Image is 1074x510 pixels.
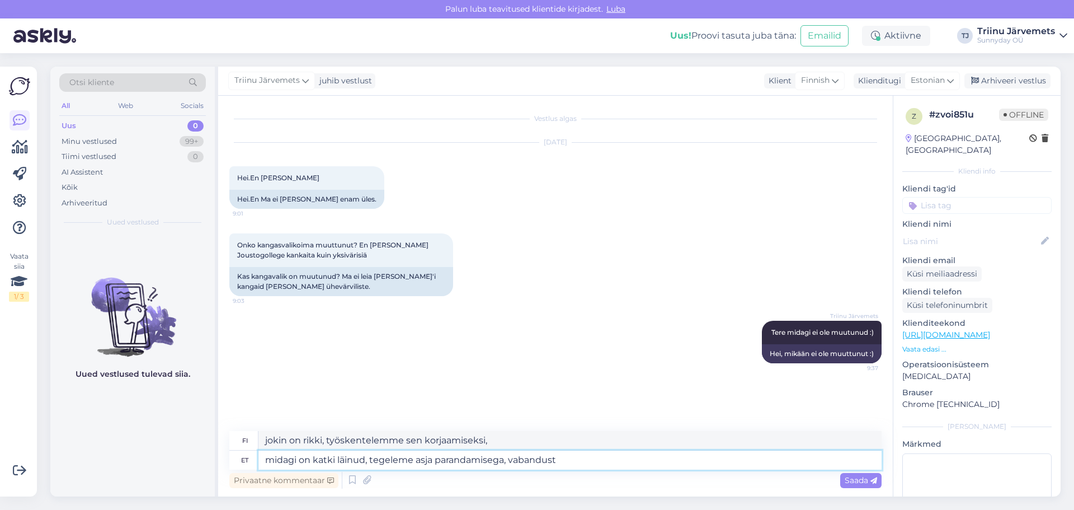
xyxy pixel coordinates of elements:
div: Vaata siia [9,251,29,302]
a: [URL][DOMAIN_NAME] [902,330,990,340]
div: TJ [957,28,973,44]
div: 99+ [180,136,204,147]
div: Sunnyday OÜ [977,36,1055,45]
p: Kliendi nimi [902,218,1052,230]
textarea: midagi on katki läinud, tegeleme asja parandamisega, vabandu [258,451,882,470]
div: [PERSON_NAME] [902,422,1052,432]
p: Uued vestlused tulevad siia. [76,368,190,380]
div: Klienditugi [854,75,901,87]
div: Socials [178,99,206,113]
span: Hei.En [PERSON_NAME] [237,174,319,182]
span: Onko kangasvalikoima muuttunut? En [PERSON_NAME] Joustogollege kankaita kuin yksivärisiä [237,241,430,259]
span: 9:03 [233,297,275,305]
div: Küsi telefoninumbrit [902,298,992,313]
div: Triinu Järvemets [977,27,1055,36]
div: Privaatne kommentaar [229,473,338,488]
div: Aktiivne [862,26,930,46]
span: 9:37 [836,364,878,372]
div: fi [242,431,248,450]
span: Finnish [801,74,830,87]
button: Emailid [800,25,849,46]
div: 1 / 3 [9,292,29,302]
p: [MEDICAL_DATA] [902,371,1052,382]
p: Vaata edasi ... [902,344,1052,354]
img: Askly Logo [9,76,30,97]
p: Operatsioonisüsteem [902,359,1052,371]
div: All [59,99,72,113]
div: Arhiveeritud [62,198,107,209]
span: Otsi kliente [69,77,114,88]
input: Lisa nimi [903,235,1039,247]
span: Uued vestlused [107,217,159,227]
p: Brauser [902,387,1052,399]
div: Hei.En Ma ei [PERSON_NAME] enam üles. [229,190,384,209]
div: Proovi tasuta juba täna: [670,29,796,43]
div: Kõik [62,182,78,193]
span: Triinu Järvemets [234,74,300,87]
div: Web [116,99,135,113]
div: Hei, mikään ei ole muuttunut :) [762,344,882,363]
span: 9:01 [233,209,275,218]
div: Tiimi vestlused [62,151,116,162]
div: AI Assistent [62,167,103,178]
div: Kas kangavalik on muutunud? Ma ei leia [PERSON_NAME]'i kangaid [PERSON_NAME] ühevärviliste. [229,267,453,296]
span: Saada [845,475,877,485]
div: Vestlus algas [229,114,882,124]
span: Triinu Järvemets [830,312,878,320]
div: [DATE] [229,137,882,147]
div: et [241,451,248,470]
div: Uus [62,120,76,132]
p: Märkmed [902,438,1052,450]
input: Lisa tag [902,197,1052,214]
span: z [912,112,916,120]
span: Offline [999,109,1048,121]
span: Luba [603,4,629,14]
div: Minu vestlused [62,136,117,147]
textarea: jokin on rikki, työskentelemme sen korjaamiseksi, [258,431,882,450]
img: No chats [50,258,215,358]
div: Küsi meiliaadressi [902,266,982,282]
div: Klient [764,75,792,87]
span: Estonian [911,74,945,87]
div: 0 [187,151,204,162]
span: Tere midagi ei ole muutunud :) [771,328,874,336]
b: Uus! [670,30,691,41]
div: Arhiveeri vestlus [964,73,1051,88]
p: Kliendi telefon [902,286,1052,298]
div: [GEOGRAPHIC_DATA], [GEOGRAPHIC_DATA] [906,133,1029,156]
a: Triinu JärvemetsSunnyday OÜ [977,27,1067,45]
p: Kliendi tag'id [902,183,1052,195]
p: Kliendi email [902,255,1052,266]
div: 0 [187,120,204,132]
div: Kliendi info [902,166,1052,176]
div: juhib vestlust [315,75,372,87]
p: Chrome [TECHNICAL_ID] [902,399,1052,410]
p: Klienditeekond [902,317,1052,329]
div: # zvoi851u [929,108,999,121]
